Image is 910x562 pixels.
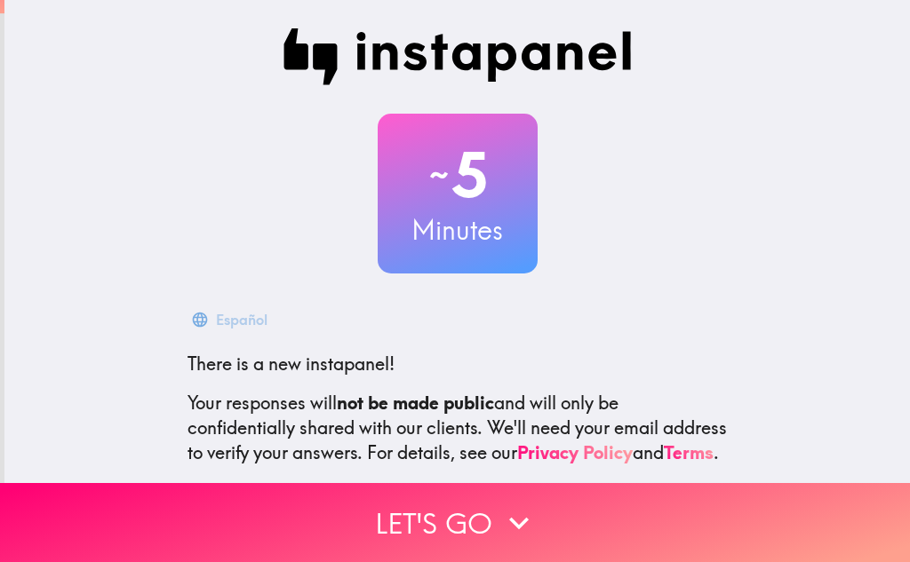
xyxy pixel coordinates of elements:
[216,307,267,332] div: Español
[517,441,633,463] a: Privacy Policy
[188,391,728,465] p: Your responses will and will only be confidentially shared with our clients. We'll need your emai...
[378,139,538,211] h2: 5
[188,352,395,375] span: There is a new instapanel!
[337,392,494,414] b: not be made public
[188,302,275,337] button: Español
[378,211,538,249] h3: Minutes
[664,441,714,463] a: Terms
[283,28,632,85] img: Instapanel
[188,479,728,529] p: This invite is exclusively for you, please do not share it. Complete it soon because spots are li...
[427,148,451,202] span: ~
